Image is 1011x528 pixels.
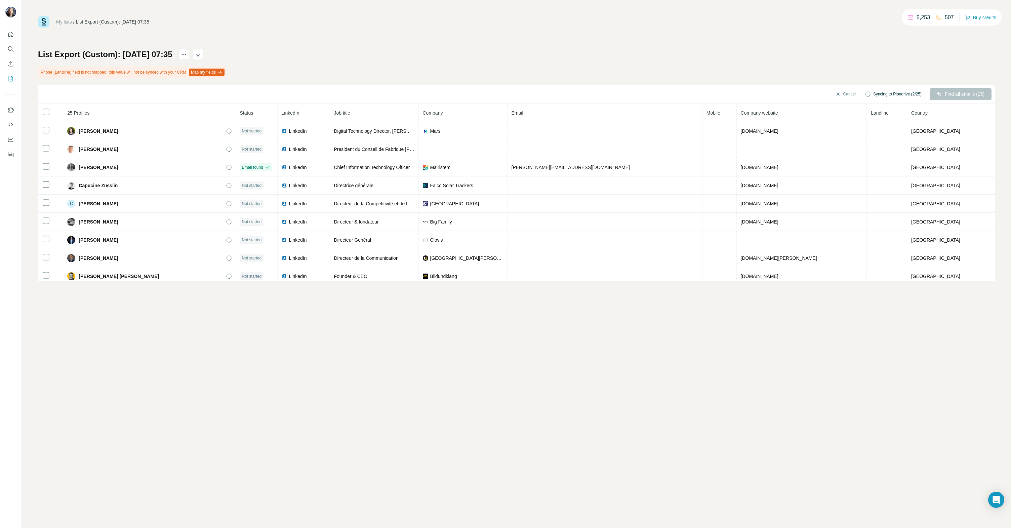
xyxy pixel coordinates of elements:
img: Avatar [67,145,75,153]
span: [PERSON_NAME] [79,237,118,243]
img: LinkedIn logo [282,183,287,188]
span: [DOMAIN_NAME] [741,183,778,188]
button: actions [178,49,189,60]
span: President du Conseil de Fabrique [PERSON_NAME] [334,147,444,152]
img: company-logo [423,201,428,206]
img: LinkedIn logo [282,219,287,225]
div: List Export (Custom): [DATE] 07:35 [76,18,149,25]
span: LinkedIn [289,237,307,243]
span: Directeur de la Compétitivité et de la Connaissance [334,201,441,206]
button: Use Surfe on LinkedIn [5,104,16,116]
span: [PERSON_NAME] [79,128,118,134]
img: Avatar [5,7,16,17]
span: Falco Solar Trackers [430,182,473,189]
span: Clovis [430,237,443,243]
span: Email [512,110,523,116]
div: Phone (Landline) field is not mapped, this value will not be synced with your CRM [38,67,226,78]
span: [GEOGRAPHIC_DATA] [911,165,960,170]
img: LinkedIn logo [282,237,287,243]
p: 507 [945,13,954,22]
span: Mairistem [430,164,451,171]
span: Directeur Genéral [334,237,371,243]
span: [PERSON_NAME] [79,218,118,225]
button: Use Surfe API [5,119,16,131]
span: Directrice générale [334,183,374,188]
span: [DOMAIN_NAME][PERSON_NAME] [741,255,817,261]
span: Not started [242,273,262,279]
button: My lists [5,73,16,85]
img: Avatar [67,218,75,226]
span: [PERSON_NAME] [79,200,118,207]
span: Not started [242,146,262,152]
span: Not started [242,237,262,243]
span: [GEOGRAPHIC_DATA] [911,274,960,279]
button: Feedback [5,148,16,160]
img: Avatar [67,254,75,262]
span: [DOMAIN_NAME] [741,219,778,225]
span: [GEOGRAPHIC_DATA] [911,255,960,261]
span: Founder & CEO [334,274,368,279]
span: LinkedIn [289,146,307,153]
button: Cancel [831,88,860,100]
span: Not started [242,201,262,207]
div: Open Intercom Messenger [988,492,1004,508]
span: LinkedIn [282,110,299,116]
span: Not started [242,219,262,225]
span: LinkedIn [289,273,307,280]
p: 5,253 [917,13,930,22]
span: Mars [430,128,441,134]
span: [PERSON_NAME] [79,146,118,153]
button: Search [5,43,16,55]
span: LinkedIn [289,128,307,134]
button: Enrich CSV [5,58,16,70]
span: [GEOGRAPHIC_DATA] [911,147,960,152]
img: Avatar [67,181,75,190]
span: Bildundklang [430,273,457,280]
div: C [67,200,75,208]
span: Not started [242,255,262,261]
span: [PERSON_NAME] [PERSON_NAME] [79,273,159,280]
span: Status [240,110,253,116]
span: Big Family [430,218,452,225]
img: Avatar [67,236,75,244]
span: Country [911,110,928,116]
img: Surfe Logo [38,16,49,28]
span: [GEOGRAPHIC_DATA] [430,200,479,207]
span: Email found [242,164,263,170]
span: Not started [242,182,262,189]
span: [PERSON_NAME][EMAIL_ADDRESS][DOMAIN_NAME] [512,165,630,170]
span: [GEOGRAPHIC_DATA] [911,183,960,188]
img: company-logo [423,219,428,225]
span: Directeur de la Communication [334,255,399,261]
img: Avatar [67,163,75,171]
span: [DOMAIN_NAME] [741,274,778,279]
span: Job title [334,110,350,116]
img: LinkedIn logo [282,274,287,279]
span: Syncing to Pipedrive (2/25) [873,91,922,97]
img: LinkedIn logo [282,255,287,261]
a: My lists [56,19,72,25]
span: [GEOGRAPHIC_DATA][PERSON_NAME] [430,255,503,261]
span: LinkedIn [289,218,307,225]
span: Company [423,110,443,116]
button: Quick start [5,28,16,40]
img: LinkedIn logo [282,165,287,170]
button: Dashboard [5,133,16,146]
span: [DOMAIN_NAME] [741,128,778,134]
img: LinkedIn logo [282,201,287,206]
h1: List Export (Custom): [DATE] 07:35 [38,49,172,60]
span: Mobile [706,110,720,116]
span: LinkedIn [289,200,307,207]
span: [DOMAIN_NAME] [741,201,778,206]
span: Company website [741,110,778,116]
button: Buy credits [965,13,996,22]
span: [GEOGRAPHIC_DATA] [911,219,960,225]
img: LinkedIn logo [282,128,287,134]
img: company-logo [423,183,428,188]
span: Not started [242,128,262,134]
span: LinkedIn [289,255,307,261]
button: Map my fields [189,69,225,76]
img: Avatar [67,127,75,135]
span: Digital Technology Director, [PERSON_NAME] [GEOGRAPHIC_DATA] [334,128,481,134]
span: Chief Information Technology Officer [334,165,410,170]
